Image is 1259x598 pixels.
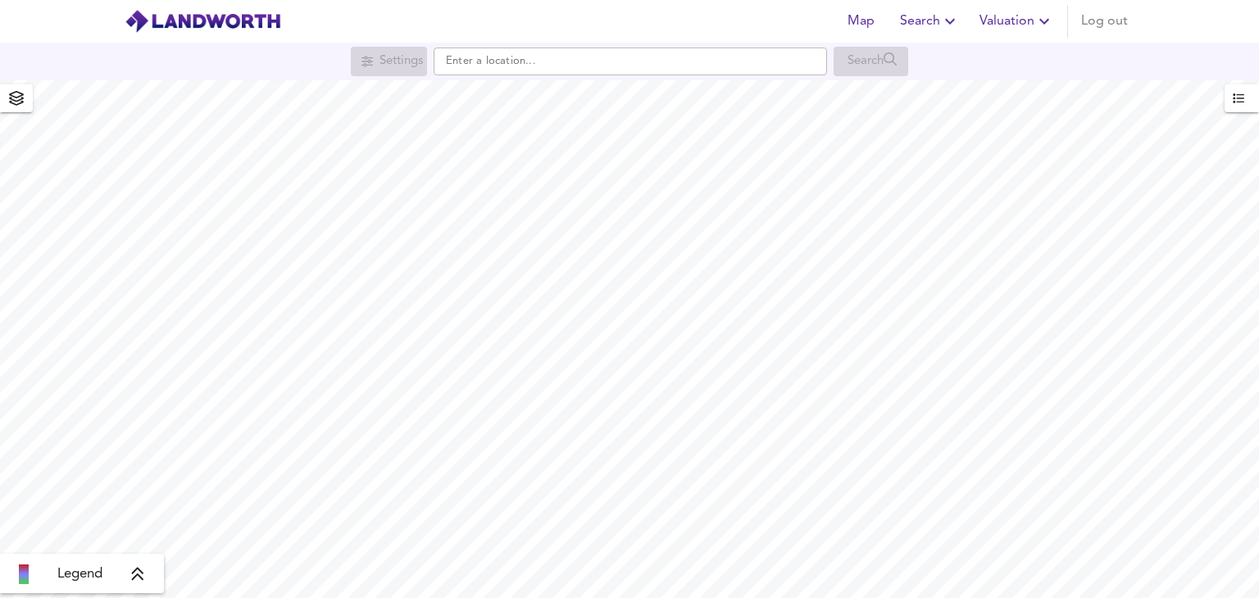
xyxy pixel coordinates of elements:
[351,47,427,76] div: Search for a location first or explore the map
[125,9,281,34] img: logo
[893,5,966,38] button: Search
[841,10,880,33] span: Map
[900,10,960,33] span: Search
[979,10,1054,33] span: Valuation
[434,48,827,75] input: Enter a location...
[1081,10,1128,33] span: Log out
[973,5,1061,38] button: Valuation
[57,564,102,584] span: Legend
[834,5,887,38] button: Map
[1075,5,1134,38] button: Log out
[834,47,908,76] div: Search for a location first or explore the map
